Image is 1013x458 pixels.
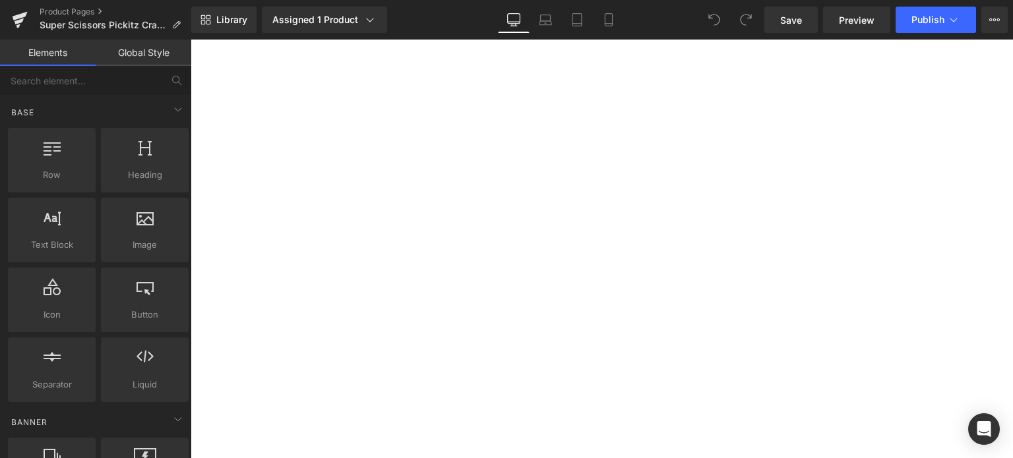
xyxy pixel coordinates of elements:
[530,7,561,33] a: Laptop
[968,413,1000,445] div: Open Intercom Messenger
[911,14,944,25] span: Publish
[10,416,49,428] span: Banner
[12,308,92,322] span: Icon
[40,7,191,17] a: Product Pages
[839,13,875,27] span: Preview
[561,7,593,33] a: Tablet
[701,7,727,33] button: Undo
[105,308,185,322] span: Button
[105,238,185,252] span: Image
[981,7,1008,33] button: More
[105,378,185,391] span: Liquid
[272,13,377,26] div: Assigned 1 Product
[823,7,890,33] a: Preview
[216,14,247,26] span: Library
[191,7,257,33] a: New Library
[498,7,530,33] a: Desktop
[780,13,802,27] span: Save
[40,20,166,30] span: Super Scissors Pickitz Crafts
[12,378,92,391] span: Separator
[10,106,36,119] span: Base
[96,40,191,66] a: Global Style
[12,168,92,182] span: Row
[593,7,625,33] a: Mobile
[12,238,92,252] span: Text Block
[733,7,759,33] button: Redo
[105,168,185,182] span: Heading
[896,7,976,33] button: Publish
